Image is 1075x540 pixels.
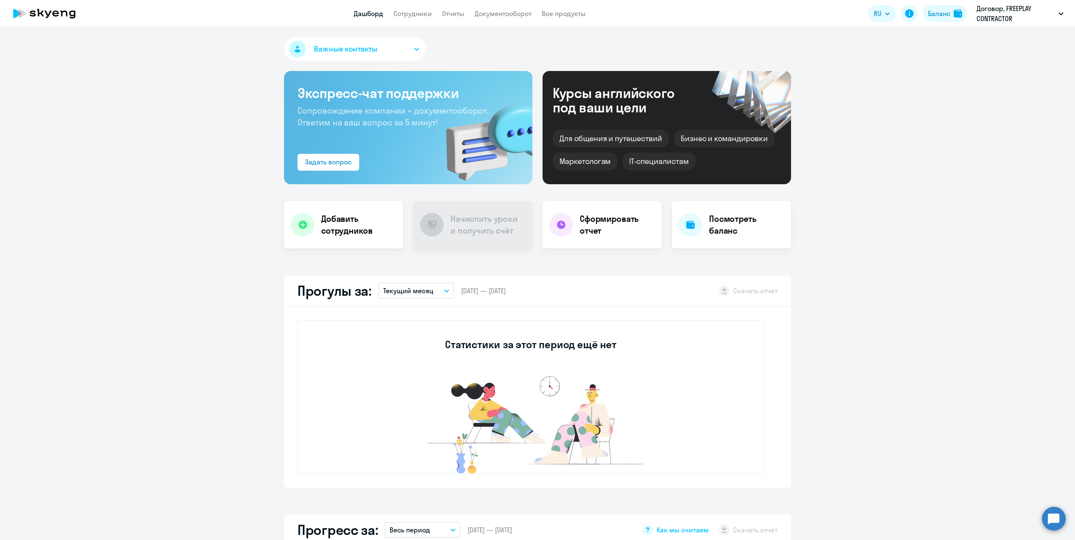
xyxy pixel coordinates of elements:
button: Балансbalance [923,5,967,22]
span: [DATE] — [DATE] [461,286,506,295]
p: Договор, FREEPLAY CONTRACTOR [977,3,1055,24]
button: Задать вопрос [297,154,359,171]
a: Документооборот [475,9,532,18]
div: Бизнес и командировки [674,130,775,147]
button: Текущий месяц [378,283,454,299]
a: Сотрудники [393,9,432,18]
div: Маркетологам [553,153,617,170]
button: Важные контакты [284,37,426,61]
img: no-data [404,372,658,473]
img: bg-img [434,89,532,184]
h4: Сформировать отчет [580,213,655,237]
div: IT-специалистам [622,153,695,170]
div: Для общения и путешествий [553,130,669,147]
h2: Прогресс за: [297,521,378,538]
span: Сопровождение компании + документооборот. Ответим на ваш вопрос за 5 минут! [297,105,488,128]
h2: Прогулы за: [297,282,371,299]
div: Баланс [928,8,950,19]
span: [DATE] — [DATE] [467,525,512,535]
h4: Посмотреть баланс [709,213,784,237]
div: Задать вопрос [305,157,352,167]
span: Как мы считаем [657,525,709,535]
h4: Начислить уроки и получить счёт [450,213,524,237]
button: Весь период [385,522,461,538]
button: RU [868,5,896,22]
p: Весь период [390,525,430,535]
a: Все продукты [542,9,586,18]
span: RU [874,8,881,19]
img: balance [954,9,962,18]
h3: Статистики за этот период ещё нет [445,338,616,351]
span: Важные контакты [314,44,377,55]
h4: Добавить сотрудников [321,213,396,237]
h3: Экспресс-чат поддержки [297,85,519,101]
div: Курсы английского под ваши цели [553,86,697,115]
p: Текущий месяц [383,286,434,296]
a: Отчеты [442,9,464,18]
a: Дашборд [354,9,383,18]
button: Договор, FREEPLAY CONTRACTOR [972,3,1068,24]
